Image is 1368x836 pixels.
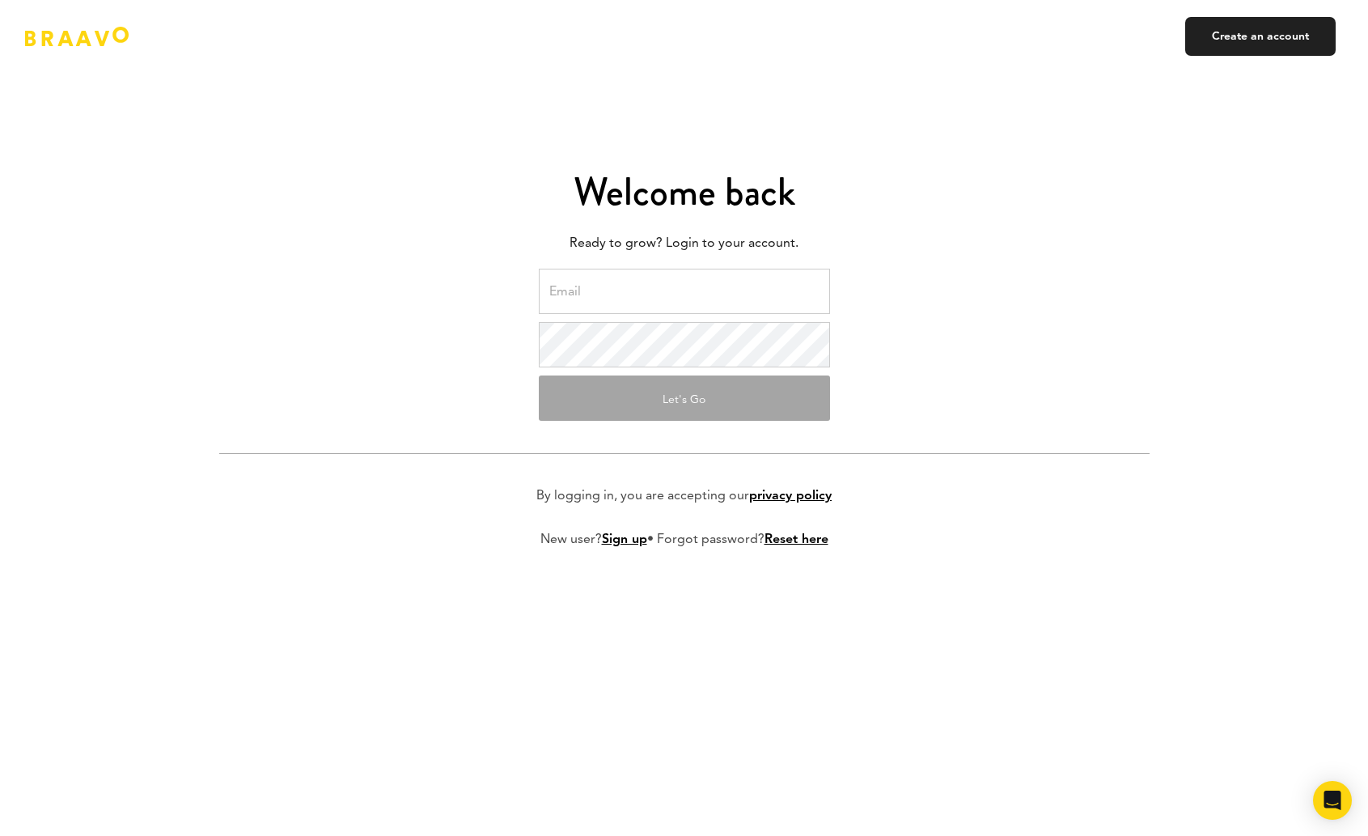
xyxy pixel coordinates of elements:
[602,533,647,546] a: Sign up
[539,376,830,421] button: Let's Go
[540,530,828,550] p: New user? • Forgot password?
[764,533,828,546] a: Reset here
[539,269,830,314] input: Email
[219,231,1150,256] p: Ready to grow? Login to your account.
[1185,17,1336,56] a: Create an account
[1313,781,1352,820] div: Open Intercom Messenger
[749,490,832,503] a: privacy policy
[574,164,795,219] span: Welcome back
[536,486,832,506] p: By logging in, you are accepting our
